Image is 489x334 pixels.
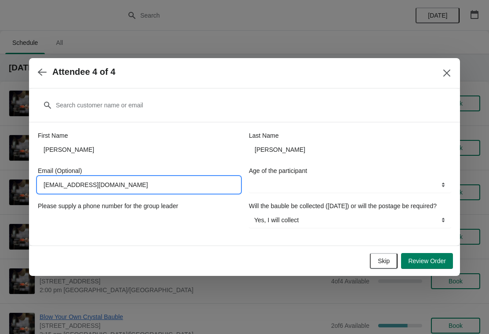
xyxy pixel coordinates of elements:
[55,97,451,113] input: Search customer name or email
[249,166,307,175] label: Age of the participant
[249,142,451,158] input: Smith
[401,253,453,269] button: Review Order
[439,65,455,81] button: Close
[38,166,82,175] label: Email (Optional)
[370,253,398,269] button: Skip
[249,131,279,140] label: Last Name
[38,131,68,140] label: First Name
[408,257,446,264] span: Review Order
[38,202,178,210] label: Please supply a phone number for the group leader
[52,67,115,77] h2: Attendee 4 of 4
[249,202,437,210] label: Will the bauble be collected ([DATE]) or will the postage be required?
[38,142,240,158] input: John
[38,177,240,193] input: Enter your email
[378,257,390,264] span: Skip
